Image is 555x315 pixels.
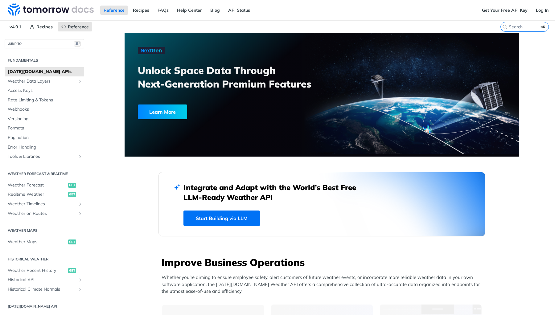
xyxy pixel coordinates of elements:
[6,22,25,31] span: v4.0.1
[8,153,76,160] span: Tools & Libraries
[154,6,172,15] a: FAQs
[8,277,76,283] span: Historical API
[5,285,84,294] a: Historical Climate NormalsShow subpages for Historical Climate Normals
[8,88,83,94] span: Access Keys
[68,192,76,197] span: get
[129,6,153,15] a: Recipes
[8,144,83,150] span: Error Handling
[5,256,84,262] h2: Historical Weather
[68,24,89,30] span: Reference
[5,199,84,209] a: Weather TimelinesShow subpages for Weather Timelines
[74,41,81,47] span: ⌘/
[479,6,531,15] a: Get Your Free API Key
[162,256,485,269] h3: Improve Business Operations
[183,182,365,202] h2: Integrate and Adapt with the World’s Best Free LLM-Ready Weather API
[138,47,165,54] img: NextGen
[8,239,67,245] span: Weather Maps
[8,97,83,103] span: Rate Limiting & Tokens
[8,106,83,112] span: Webhooks
[5,190,84,199] a: Realtime Weatherget
[8,182,67,188] span: Weather Forecast
[138,104,187,119] div: Learn More
[532,6,552,15] a: Log In
[138,63,329,91] h3: Unlock Space Data Through Next-Generation Premium Features
[78,287,83,292] button: Show subpages for Historical Climate Normals
[5,67,84,76] a: [DATE][DOMAIN_NAME] APIs
[8,116,83,122] span: Versioning
[183,211,260,226] a: Start Building via LLM
[78,211,83,216] button: Show subpages for Weather on Routes
[58,22,92,31] a: Reference
[5,105,84,114] a: Webhooks
[8,201,76,207] span: Weather Timelines
[5,114,84,124] a: Versioning
[68,239,76,244] span: get
[5,77,84,86] a: Weather Data LayersShow subpages for Weather Data Layers
[5,237,84,247] a: Weather Mapsget
[68,268,76,273] span: get
[5,39,84,48] button: JUMP TO⌘/
[5,228,84,233] h2: Weather Maps
[8,211,76,217] span: Weather on Routes
[8,69,83,75] span: [DATE][DOMAIN_NAME] APIs
[8,191,67,198] span: Realtime Weather
[5,96,84,105] a: Rate Limiting & Tokens
[5,209,84,218] a: Weather on RoutesShow subpages for Weather on Routes
[5,152,84,161] a: Tools & LibrariesShow subpages for Tools & Libraries
[78,79,83,84] button: Show subpages for Weather Data Layers
[5,181,84,190] a: Weather Forecastget
[5,58,84,63] h2: Fundamentals
[207,6,223,15] a: Blog
[539,24,547,30] kbd: ⌘K
[8,268,67,274] span: Weather Recent History
[8,78,76,84] span: Weather Data Layers
[100,6,128,15] a: Reference
[502,24,507,29] svg: Search
[8,125,83,131] span: Formats
[162,274,485,295] p: Whether you’re aiming to ensure employee safety, alert customers of future weather events, or inc...
[8,3,94,16] img: Tomorrow.io Weather API Docs
[78,154,83,159] button: Show subpages for Tools & Libraries
[36,24,53,30] span: Recipes
[5,275,84,284] a: Historical APIShow subpages for Historical API
[8,135,83,141] span: Pagination
[5,304,84,309] h2: [DATE][DOMAIN_NAME] API
[225,6,253,15] a: API Status
[5,86,84,95] a: Access Keys
[78,202,83,207] button: Show subpages for Weather Timelines
[5,266,84,275] a: Weather Recent Historyget
[68,183,76,188] span: get
[78,277,83,282] button: Show subpages for Historical API
[5,133,84,142] a: Pagination
[5,124,84,133] a: Formats
[26,22,56,31] a: Recipes
[5,171,84,177] h2: Weather Forecast & realtime
[138,104,290,119] a: Learn More
[5,143,84,152] a: Error Handling
[8,286,76,292] span: Historical Climate Normals
[174,6,205,15] a: Help Center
